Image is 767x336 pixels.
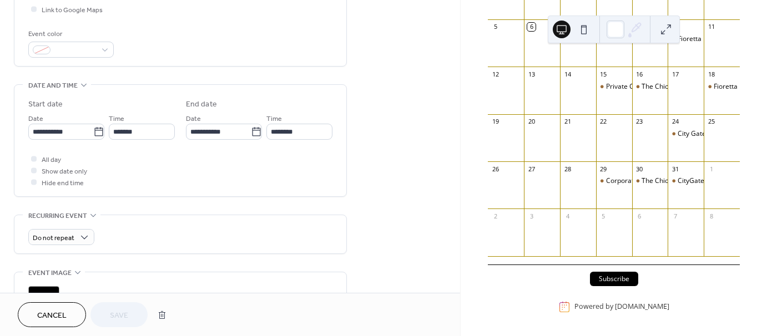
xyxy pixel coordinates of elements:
div: Corporate Event Middleby Showroom at The Merchandise Mart [596,176,632,186]
div: The Chicago Firehouse Restaurant [642,176,748,186]
div: 5 [599,212,608,220]
div: 6 [635,212,644,220]
div: The Chicago Firehouse Restaurant [632,176,668,186]
div: Private Corporate Event [596,82,632,91]
div: 1 [707,165,715,173]
div: 2 [491,212,499,220]
div: 20 [527,118,536,126]
span: Date and time [28,80,78,91]
div: Fioretta Italian Steakhouse [668,34,704,44]
div: 27 [527,165,536,173]
span: Time [109,113,124,125]
span: Time [266,113,282,125]
span: Hide end time [42,177,84,189]
div: 4 [563,212,572,220]
button: Cancel [18,302,86,327]
span: Recurring event [28,210,87,222]
button: Subscribe [590,272,638,286]
div: 17 [671,70,679,78]
div: City Gate Grille [668,129,704,139]
div: 28 [563,165,572,173]
div: 13 [527,70,536,78]
a: [DOMAIN_NAME] [615,302,669,312]
div: 14 [563,70,572,78]
span: Show date only [42,166,87,177]
div: City Gate Grille [678,129,724,139]
div: 22 [599,118,608,126]
div: Start date [28,99,63,110]
div: ; [28,286,59,317]
span: Date [186,113,201,125]
div: Powered by [574,302,669,312]
span: Cancel [37,310,67,322]
div: CityGate Grille [678,176,723,186]
div: End date [186,99,217,110]
div: 21 [563,118,572,126]
div: 5 [491,23,499,31]
span: Do not repeat [33,232,74,245]
div: 12 [491,70,499,78]
span: All day [42,154,61,166]
div: 29 [599,165,608,173]
div: 25 [707,118,715,126]
div: 23 [635,118,644,126]
div: The Chicago Firehouse Restaurant [632,82,668,91]
div: Event color [28,28,112,40]
div: The Chicago Firehouse Restaurant [642,82,748,91]
div: Fioretta Italian Steakhouse [704,82,740,91]
span: Event image [28,267,72,279]
div: 15 [599,70,608,78]
div: 19 [491,118,499,126]
div: 8 [707,212,715,220]
div: CityGate Grille [668,176,704,186]
div: 18 [707,70,715,78]
span: Date [28,113,43,125]
div: 16 [635,70,644,78]
div: 24 [671,118,679,126]
span: Link to Google Maps [42,4,103,16]
div: 6 [527,23,536,31]
div: 7 [671,212,679,220]
div: 31 [671,165,679,173]
div: 3 [527,212,536,220]
div: 11 [707,23,715,31]
div: 30 [635,165,644,173]
div: 26 [491,165,499,173]
div: Private Corporate Event [606,82,680,91]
